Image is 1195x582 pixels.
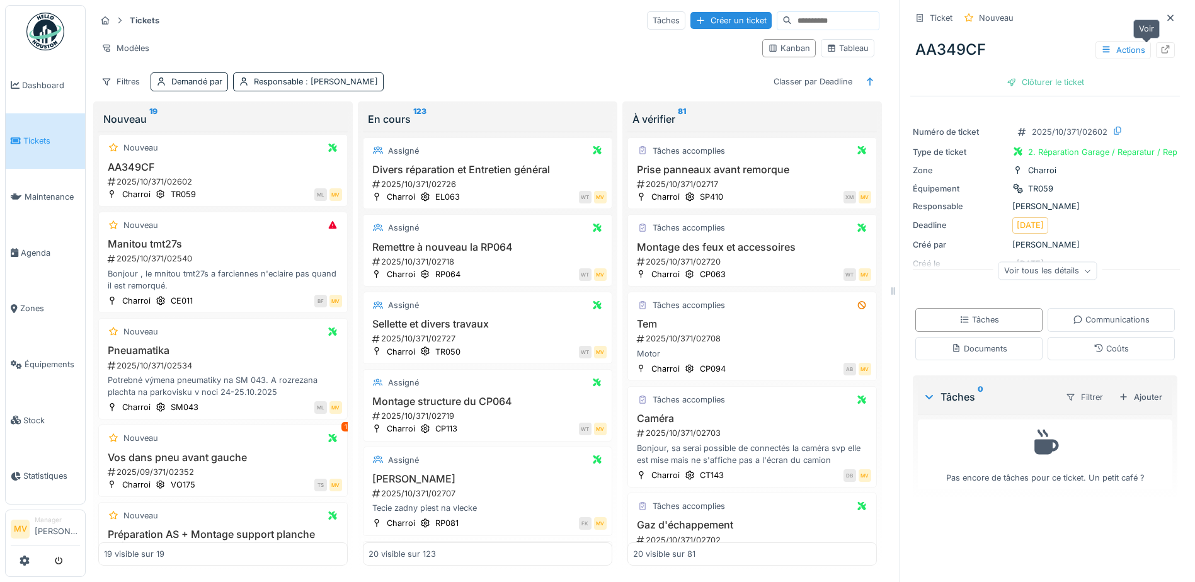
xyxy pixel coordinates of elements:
div: 19 visible sur 19 [104,547,164,559]
div: Communications [1073,314,1150,326]
div: 2025/10/371/02534 [106,360,342,372]
div: WT [579,191,592,203]
div: Pas encore de tâches pour ce ticket. Un petit café ? [926,425,1164,484]
div: 20 visible sur 123 [369,547,436,559]
div: Charroi [651,363,680,375]
div: CE011 [171,295,193,307]
sup: 123 [413,111,426,127]
div: Type de ticket [913,146,1007,158]
img: Badge_color-CXgf-gQk.svg [26,13,64,50]
div: Assigné [388,222,419,234]
h3: Montage structure du CP064 [369,396,607,408]
div: Charroi [651,469,680,481]
div: TR059 [1028,183,1053,195]
div: Tableau [826,42,869,54]
div: Créé par [913,239,1007,251]
div: CT143 [700,469,724,481]
div: MV [859,268,871,281]
div: Charroi [122,188,151,200]
div: MV [594,423,607,435]
h3: Manitou tmt27s [104,238,342,250]
div: Charroi [387,346,415,358]
div: Voir [1133,20,1160,38]
h3: Montage des feux et accessoires [633,241,871,253]
div: Responsable [254,76,378,88]
div: Tâches accomplies [653,500,725,512]
div: Assigné [388,377,419,389]
sup: 19 [149,111,157,127]
div: AA349CF [910,33,1180,66]
div: DB [843,469,856,482]
div: Tâches accomplies [653,145,725,157]
div: Ticket [930,12,952,24]
div: 2025/10/371/02727 [371,333,607,345]
div: 2025/10/371/02720 [636,256,871,268]
div: Charroi [651,191,680,203]
div: Charroi [122,295,151,307]
div: Charroi [387,517,415,529]
h3: AA349CF [104,161,342,173]
div: Demandé par [171,76,222,88]
div: Assigné [388,299,419,311]
h3: Vos dans pneu avant gauche [104,452,342,464]
div: EL063 [435,191,460,203]
div: À vérifier [632,111,872,127]
div: CP113 [435,423,457,435]
div: [DATE] [1017,219,1044,231]
div: 2025/10/371/02726 [371,178,607,190]
div: 2025/10/371/02703 [636,427,871,439]
div: 2025/10/371/02707 [371,488,607,499]
div: Tâches accomplies [653,299,725,311]
div: MV [329,188,342,201]
div: RP064 [435,268,460,280]
div: Nouveau [123,142,158,154]
div: Assigné [388,145,419,157]
h3: Pneuamatika [104,345,342,357]
a: Maintenance [6,169,85,225]
div: [PERSON_NAME] [913,239,1177,251]
div: Charroi [387,191,415,203]
div: 2025/10/371/02702 [636,534,871,546]
div: Kanban [768,42,810,54]
h3: Préparation AS + Montage support planche latéral HFS0041839 [104,528,342,552]
div: MV [594,191,607,203]
div: Filtrer [1060,388,1109,406]
li: [PERSON_NAME] [35,515,80,542]
div: WT [579,423,592,435]
div: Nouveau [123,432,158,444]
div: FK [579,517,592,530]
div: Motor [633,348,871,360]
div: RP081 [435,517,459,529]
span: Agenda [21,247,80,259]
strong: Tickets [125,14,164,26]
div: Tâches [647,11,685,30]
span: : [PERSON_NAME] [303,77,378,86]
div: TS [314,479,327,491]
div: Potrebné výmena pneumatiky na SM 043. A rozrezana plachta na parkovisku v noci 24-25.10.2025 [104,374,342,398]
div: Charroi [122,479,151,491]
div: MV [594,268,607,281]
div: 2025/10/371/02540 [106,253,342,265]
div: VO175 [171,479,195,491]
div: Équipement [913,183,1007,195]
div: ML [314,188,327,201]
div: Modèles [96,39,155,57]
div: TR050 [435,346,460,358]
li: MV [11,520,30,539]
h3: [PERSON_NAME] [369,473,607,485]
div: Tâches [959,314,999,326]
div: MV [329,295,342,307]
div: Nouveau [123,219,158,231]
sup: 81 [678,111,686,127]
div: AB [843,363,856,375]
div: Charroi [387,268,415,280]
div: Tâches accomplies [653,394,725,406]
div: 2025/10/371/02602 [106,176,342,188]
div: Tâches [923,389,1055,404]
div: 2025/10/371/02708 [636,333,871,345]
div: Numéro de ticket [913,126,1007,138]
div: Actions [1095,41,1151,59]
h3: Caméra [633,413,871,425]
div: TR059 [171,188,196,200]
div: Charroi [387,423,415,435]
